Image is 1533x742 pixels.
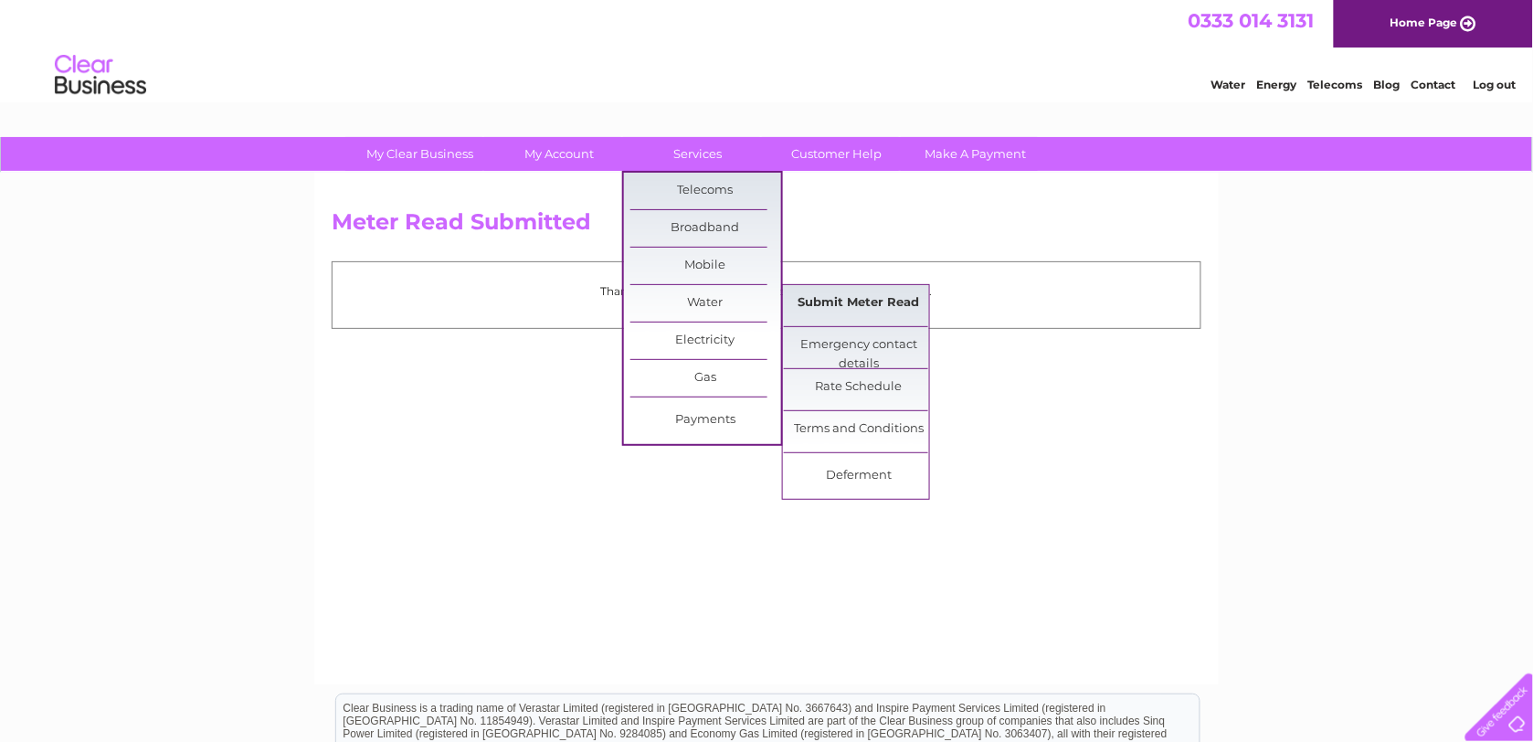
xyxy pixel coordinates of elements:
a: Water [1211,78,1246,91]
h2: Meter Read Submitted [332,209,1201,244]
a: My Account [484,137,635,171]
a: Submit Meter Read [784,285,935,322]
a: Services [623,137,774,171]
a: Emergency contact details [784,327,935,364]
a: Customer Help [762,137,913,171]
a: Electricity [630,323,781,359]
a: Telecoms [630,173,781,209]
a: Rate Schedule [784,369,935,406]
a: Gas [630,360,781,397]
a: Energy [1257,78,1297,91]
a: Telecoms [1308,78,1363,91]
a: Terms and Conditions [784,411,935,448]
a: My Clear Business [345,137,496,171]
a: Broadband [630,210,781,247]
a: Blog [1374,78,1401,91]
a: Make A Payment [901,137,1052,171]
img: logo.png [54,48,147,103]
a: Mobile [630,248,781,284]
a: Log out [1473,78,1516,91]
a: Water [630,285,781,322]
div: Clear Business is a trading name of Verastar Limited (registered in [GEOGRAPHIC_DATA] No. 3667643... [336,10,1200,89]
a: Contact [1411,78,1456,91]
p: Thank you for your time, your meter read has been received. [342,282,1191,300]
a: Deferment [784,458,935,494]
a: 0333 014 3131 [1189,9,1315,32]
a: Payments [630,402,781,439]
